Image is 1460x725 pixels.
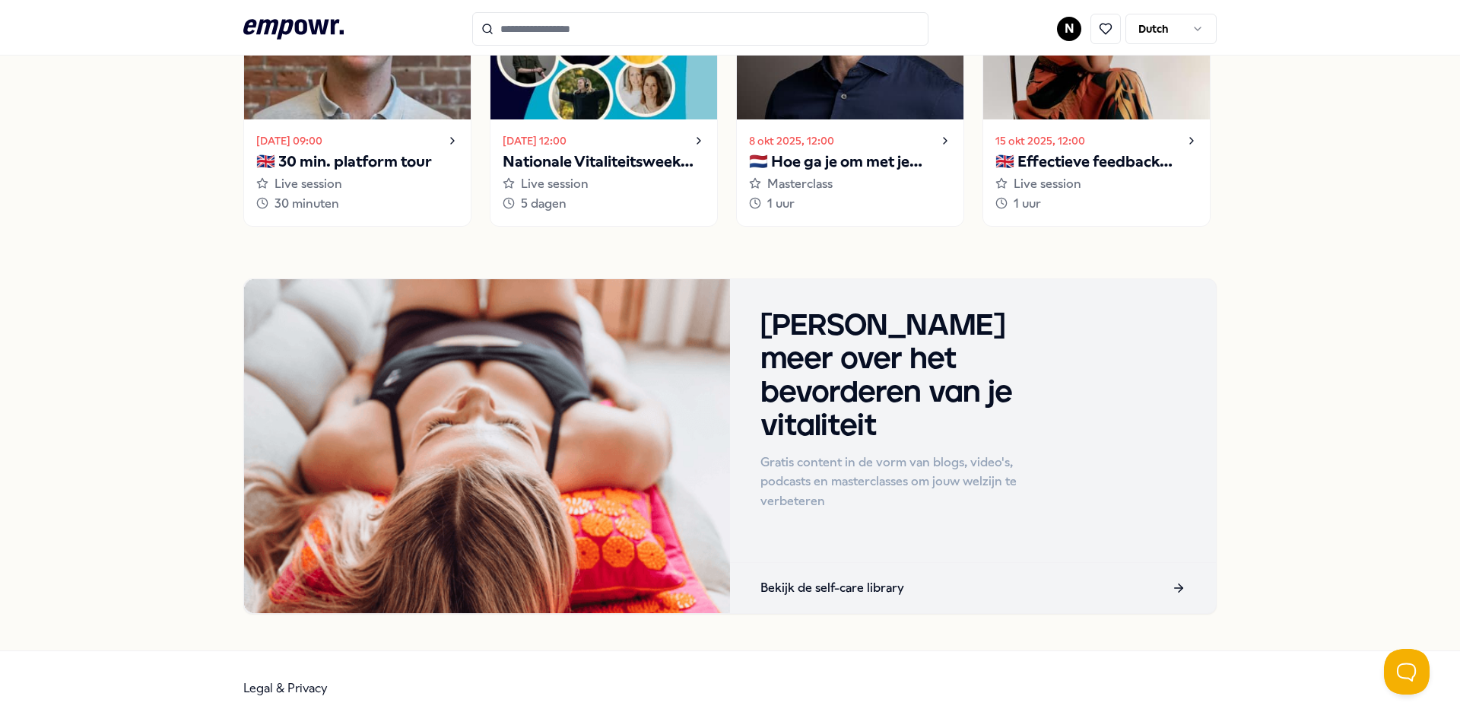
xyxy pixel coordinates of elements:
[995,174,1198,194] div: Live session
[244,279,730,613] img: Handout image
[256,150,459,174] p: 🇬🇧 30 min. platform tour
[503,174,705,194] div: Live session
[243,278,1217,614] a: Handout image[PERSON_NAME] meer over het bevorderen van je vitaliteitGratis content in de vorm va...
[256,194,459,214] div: 30 minuten
[760,578,904,598] p: Bekijk de self-care library
[760,310,1044,444] h3: [PERSON_NAME] meer over het bevorderen van je vitaliteit
[256,174,459,194] div: Live session
[749,132,834,149] time: 8 okt 2025, 12:00
[749,174,951,194] div: Masterclass
[995,132,1085,149] time: 15 okt 2025, 12:00
[995,150,1198,174] p: 🇬🇧 Effectieve feedback geven en ontvangen
[472,12,928,46] input: Search for products, categories or subcategories
[256,132,322,149] time: [DATE] 09:00
[243,681,328,695] a: Legal & Privacy
[503,150,705,174] p: Nationale Vitaliteitsweek 2025
[503,132,567,149] time: [DATE] 12:00
[749,194,951,214] div: 1 uur
[503,194,705,214] div: 5 dagen
[749,150,951,174] p: 🇳🇱 Hoe ga je om met je innerlijke criticus?
[1057,17,1081,41] button: N
[1384,649,1430,695] iframe: Help Scout Beacon - Open
[760,453,1044,511] p: Gratis content in de vorm van blogs, video's, podcasts en masterclasses om jouw welzijn te verbet...
[995,194,1198,214] div: 1 uur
